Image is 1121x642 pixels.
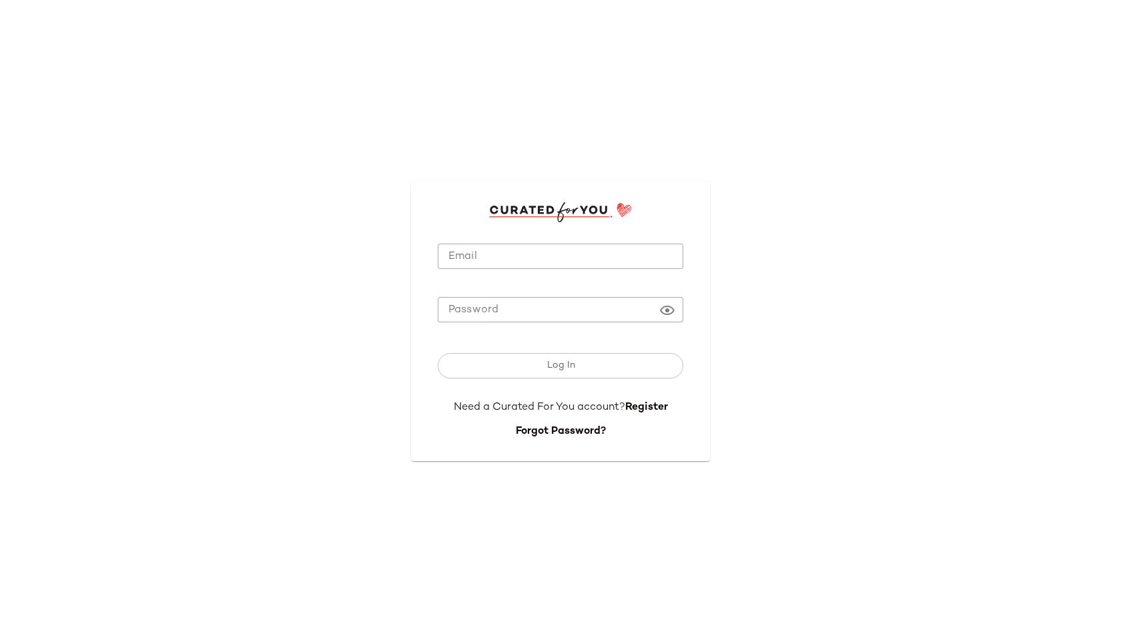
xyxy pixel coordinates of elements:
span: Need a Curated For You account? [454,402,625,413]
a: Forgot Password? [516,426,606,437]
button: Log In [438,353,683,378]
span: Log In [546,360,575,371]
img: cfy_login_logo.DGdB1djN.svg [489,202,633,222]
a: Register [625,402,668,413]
